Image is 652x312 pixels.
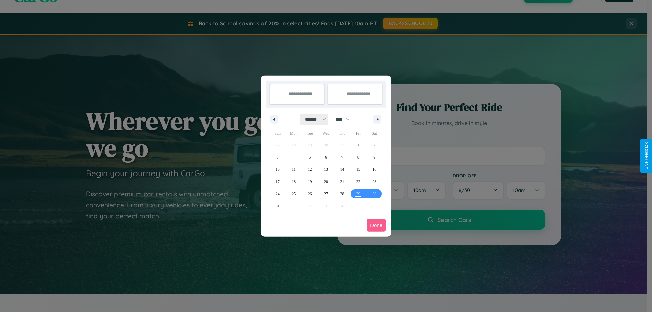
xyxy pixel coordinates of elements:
[309,151,311,163] span: 5
[324,188,328,200] span: 27
[372,176,376,188] span: 23
[644,142,649,170] div: Give Feedback
[340,163,344,176] span: 14
[324,163,328,176] span: 13
[270,163,286,176] button: 10
[334,128,350,139] span: Thu
[286,128,302,139] span: Mon
[318,128,334,139] span: Wed
[270,151,286,163] button: 3
[334,188,350,200] button: 28
[356,176,360,188] span: 22
[318,163,334,176] button: 13
[292,163,296,176] span: 11
[350,128,366,139] span: Fri
[276,200,280,212] span: 31
[292,188,296,200] span: 25
[318,151,334,163] button: 6
[372,163,376,176] span: 16
[341,151,343,163] span: 7
[350,139,366,151] button: 1
[270,128,286,139] span: Sun
[366,163,382,176] button: 16
[366,188,382,200] button: 30
[302,151,318,163] button: 5
[302,128,318,139] span: Tue
[357,139,359,151] span: 1
[324,176,328,188] span: 20
[308,163,312,176] span: 12
[277,151,279,163] span: 3
[334,176,350,188] button: 21
[334,151,350,163] button: 7
[366,176,382,188] button: 23
[334,163,350,176] button: 14
[356,188,360,200] span: 29
[367,219,386,232] button: Done
[286,176,302,188] button: 18
[350,163,366,176] button: 15
[302,188,318,200] button: 26
[302,176,318,188] button: 19
[318,176,334,188] button: 20
[372,188,376,200] span: 30
[270,188,286,200] button: 24
[292,176,296,188] span: 18
[325,151,327,163] span: 6
[286,151,302,163] button: 4
[302,163,318,176] button: 12
[366,139,382,151] button: 2
[357,151,359,163] span: 8
[350,176,366,188] button: 22
[366,128,382,139] span: Sat
[276,176,280,188] span: 17
[270,200,286,212] button: 31
[350,188,366,200] button: 29
[356,163,360,176] span: 15
[308,188,312,200] span: 26
[350,151,366,163] button: 8
[340,188,344,200] span: 28
[366,151,382,163] button: 9
[286,163,302,176] button: 11
[276,163,280,176] span: 10
[270,176,286,188] button: 17
[318,188,334,200] button: 27
[340,176,344,188] span: 21
[276,188,280,200] span: 24
[308,176,312,188] span: 19
[286,188,302,200] button: 25
[293,151,295,163] span: 4
[373,139,375,151] span: 2
[373,151,375,163] span: 9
